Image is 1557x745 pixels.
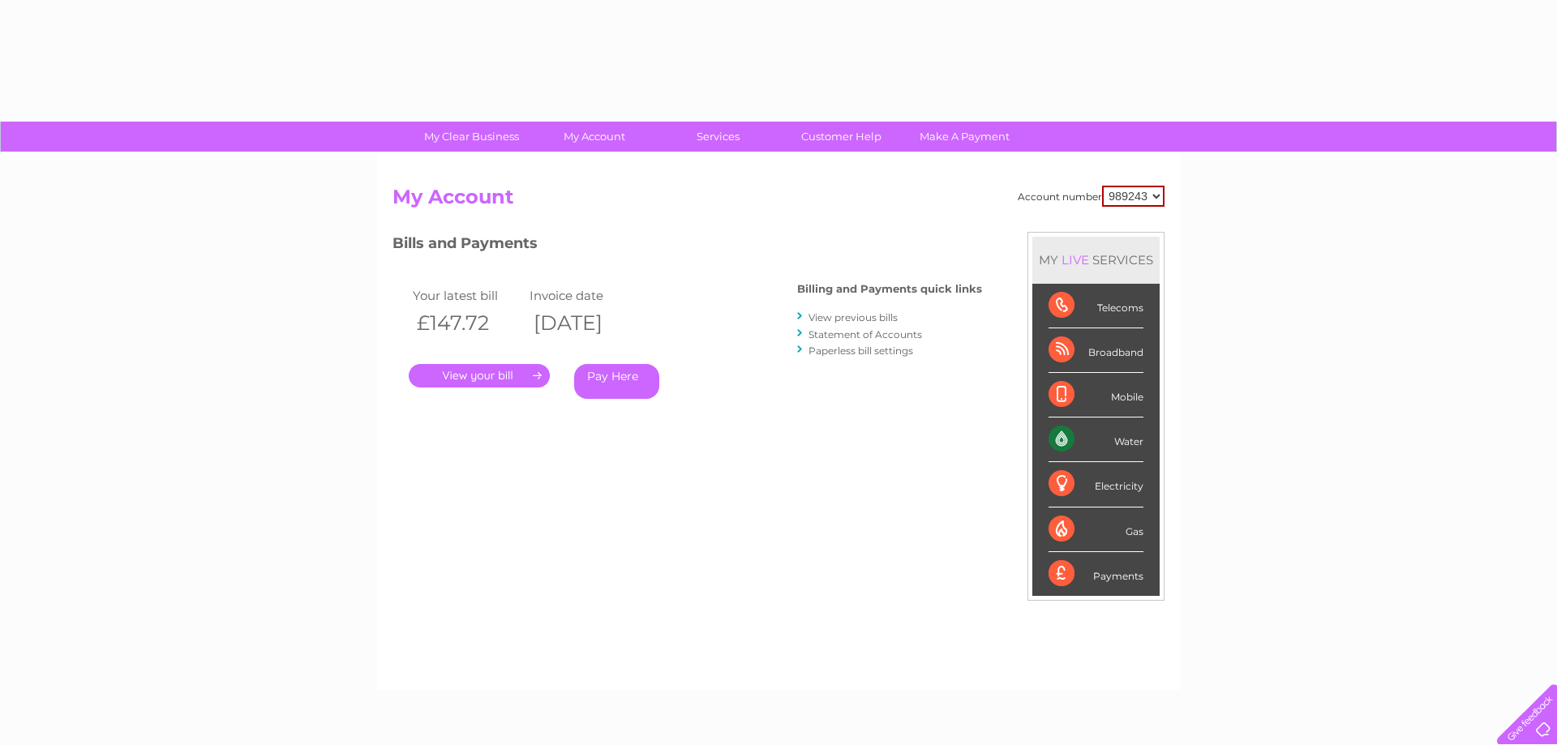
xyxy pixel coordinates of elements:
div: MY SERVICES [1032,237,1160,283]
h2: My Account [392,186,1165,216]
div: Payments [1049,552,1143,596]
a: Customer Help [774,122,908,152]
td: Invoice date [525,285,642,306]
a: . [409,364,550,387]
a: Make A Payment [898,122,1032,152]
h4: Billing and Payments quick links [797,283,982,295]
td: Your latest bill [409,285,525,306]
a: View previous bills [809,311,898,323]
a: Paperless bill settings [809,345,913,357]
th: £147.72 [409,306,525,340]
a: Pay Here [574,364,659,399]
a: My Account [528,122,662,152]
a: Services [651,122,785,152]
a: My Clear Business [405,122,538,152]
div: Account number [1018,186,1165,207]
div: Gas [1049,507,1143,552]
div: Broadband [1049,328,1143,373]
div: Water [1049,417,1143,462]
h3: Bills and Payments [392,232,982,260]
div: Electricity [1049,462,1143,507]
div: LIVE [1058,252,1092,268]
div: Telecoms [1049,284,1143,328]
div: Mobile [1049,373,1143,417]
th: [DATE] [525,306,642,340]
a: Statement of Accounts [809,328,922,340]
